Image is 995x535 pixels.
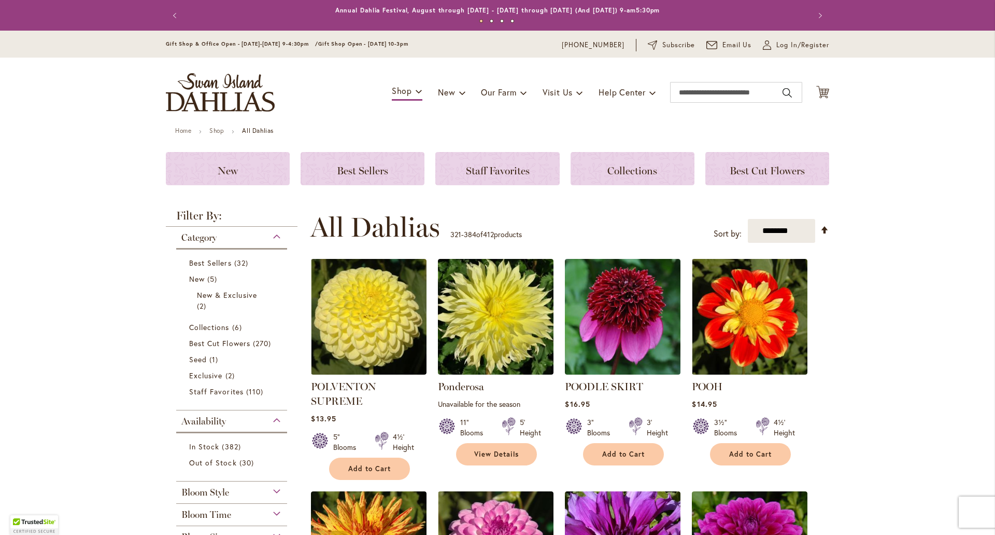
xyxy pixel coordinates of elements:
[438,367,553,377] a: Ponderosa
[393,432,414,452] div: 4½' Height
[510,19,514,23] button: 4 of 4
[464,229,476,239] span: 384
[562,40,624,50] a: [PHONE_NUMBER]
[692,367,807,377] a: POOH
[166,210,297,227] strong: Filter By:
[311,367,427,377] a: POLVENTON SUPREME
[335,6,660,14] a: Annual Dahlia Festival, August through [DATE] - [DATE] through [DATE] (And [DATE]) 9-am5:30pm
[181,487,229,498] span: Bloom Style
[602,450,645,459] span: Add to Cart
[189,274,205,284] span: New
[189,387,244,396] span: Staff Favorites
[438,259,553,375] img: Ponderosa
[710,443,791,465] button: Add to Cart
[662,40,695,50] span: Subscribe
[189,338,250,348] span: Best Cut Flowers
[311,259,427,375] img: POLVENTON SUPREME
[705,152,829,185] a: Best Cut Flowers
[438,399,553,409] p: Unavailable for the season
[189,442,219,451] span: In Stock
[8,498,37,527] iframe: Launch Accessibility Center
[692,259,807,375] img: POOH
[587,417,616,438] div: 3" Blooms
[225,370,237,381] span: 2
[763,40,829,50] a: Log In/Register
[438,380,484,393] a: Ponderosa
[189,338,277,349] a: Best Cut Flowers
[565,367,680,377] a: POODLE SKIRT
[466,164,530,177] span: Staff Favorites
[520,417,541,438] div: 5' Height
[246,386,266,397] span: 110
[318,40,408,47] span: Gift Shop Open - [DATE] 10-3pm
[348,464,391,473] span: Add to Cart
[189,457,277,468] a: Out of Stock 30
[209,127,224,134] a: Shop
[166,40,318,47] span: Gift Shop & Office Open - [DATE]-[DATE] 9-4:30pm /
[607,164,657,177] span: Collections
[189,322,230,332] span: Collections
[242,127,274,134] strong: All Dahlias
[189,386,277,397] a: Staff Favorites
[311,380,376,407] a: POLVENTON SUPREME
[301,152,424,185] a: Best Sellers
[714,224,742,243] label: Sort by:
[166,5,187,26] button: Previous
[392,85,412,96] span: Shop
[207,273,220,284] span: 5
[189,257,277,268] a: Best Sellers
[808,5,829,26] button: Next
[166,73,275,112] a: store logo
[189,458,237,468] span: Out of Stock
[729,450,772,459] span: Add to Cart
[714,417,743,438] div: 3½" Blooms
[181,416,226,427] span: Availability
[253,338,274,349] span: 270
[197,290,269,311] a: New &amp; Exclusive
[337,164,388,177] span: Best Sellers
[175,127,191,134] a: Home
[181,509,231,520] span: Bloom Time
[565,259,680,375] img: POODLE SKIRT
[329,458,410,480] button: Add to Cart
[774,417,795,438] div: 4½' Height
[189,370,277,381] a: Exclusive
[197,300,209,311] span: 2
[571,152,694,185] a: Collections
[189,258,232,268] span: Best Sellers
[583,443,664,465] button: Add to Cart
[222,441,243,452] span: 382
[218,164,238,177] span: New
[692,380,722,393] a: POOH
[483,229,494,239] span: 412
[311,414,336,423] span: $13.95
[232,322,245,333] span: 6
[189,322,277,333] a: Collections
[647,417,668,438] div: 3' Height
[197,290,257,300] span: New & Exclusive
[450,226,522,243] p: - of products
[166,152,290,185] a: New
[189,371,222,380] span: Exclusive
[481,87,516,98] span: Our Farm
[234,257,251,268] span: 32
[500,19,504,23] button: 3 of 4
[776,40,829,50] span: Log In/Register
[730,164,805,177] span: Best Cut Flowers
[438,87,455,98] span: New
[543,87,573,98] span: Visit Us
[209,354,221,365] span: 1
[565,380,643,393] a: POODLE SKIRT
[599,87,646,98] span: Help Center
[460,417,489,438] div: 11" Blooms
[565,399,590,409] span: $16.95
[692,399,717,409] span: $14.95
[239,457,257,468] span: 30
[648,40,695,50] a: Subscribe
[474,450,519,459] span: View Details
[479,19,483,23] button: 1 of 4
[189,354,277,365] a: Seed
[181,232,217,243] span: Category
[490,19,493,23] button: 2 of 4
[722,40,752,50] span: Email Us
